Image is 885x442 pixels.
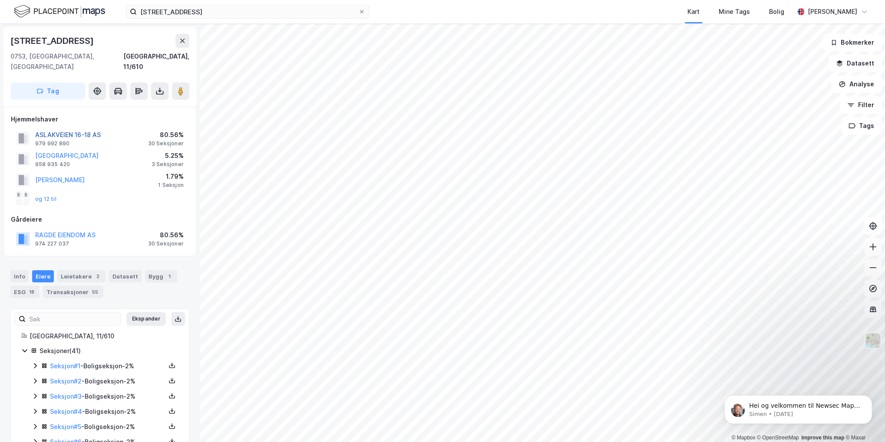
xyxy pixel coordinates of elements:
a: Seksjon#2 [50,377,82,385]
button: Filter [840,96,882,114]
div: Seksjoner ( 41 ) [40,346,178,356]
div: 5.25% [152,151,184,161]
div: 1 Seksjon [158,182,184,189]
div: Mine Tags [719,7,750,17]
div: 974 227 037 [35,240,69,247]
button: Tags [841,117,882,134]
a: Seksjon#1 [50,362,80,370]
div: 80.56% [148,130,184,140]
img: Z [865,332,881,349]
button: Tag [10,82,85,100]
div: - Boligseksjon - 2% [50,422,165,432]
div: - Boligseksjon - 2% [50,406,165,417]
div: Gårdeiere [11,214,189,225]
input: Søk på adresse, matrikkel, gårdeiere, leietakere eller personer [137,5,358,18]
div: Kart [687,7,700,17]
button: Analyse [831,75,882,93]
div: 979 992 890 [35,140,69,147]
a: Mapbox [731,435,755,441]
div: - Boligseksjon - 2% [50,376,165,386]
div: 30 Seksjoner [148,240,184,247]
button: Bokmerker [823,34,882,51]
div: Transaksjoner [43,286,103,298]
div: Eiere [32,270,54,282]
div: Datasett [109,270,142,282]
a: Seksjon#5 [50,423,81,430]
div: 2 [93,272,102,281]
div: 80.56% [148,230,184,240]
div: 0753, [GEOGRAPHIC_DATA], [GEOGRAPHIC_DATA] [10,51,123,72]
div: 55 [90,288,100,296]
div: [PERSON_NAME] [808,7,857,17]
div: 30 Seksjoner [148,140,184,147]
a: OpenStreetMap [757,435,799,441]
div: 958 935 420 [35,161,70,168]
a: Improve this map [801,435,844,441]
div: ESG [10,286,40,298]
a: Seksjon#4 [50,408,82,415]
div: 18 [27,288,36,296]
div: [STREET_ADDRESS] [10,34,96,48]
div: - Boligseksjon - 2% [50,361,165,371]
iframe: Intercom notifications message [711,377,885,438]
div: 3 Seksjoner [152,161,184,168]
div: Hjemmelshaver [11,114,189,124]
div: Bygg [145,270,177,282]
div: [GEOGRAPHIC_DATA], 11/610 [123,51,189,72]
a: Seksjon#3 [50,393,82,400]
div: 1.79% [158,171,184,182]
div: [GEOGRAPHIC_DATA], 11/610 [30,331,178,341]
button: Ekspander [126,312,166,326]
input: Søk [26,312,121,325]
div: - Boligseksjon - 2% [50,391,165,402]
img: logo.f888ab2527a4732fd821a326f86c7f29.svg [14,4,105,19]
div: Info [10,270,29,282]
button: Datasett [829,55,882,72]
div: Bolig [769,7,784,17]
div: 1 [165,272,174,281]
div: Leietakere [57,270,106,282]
